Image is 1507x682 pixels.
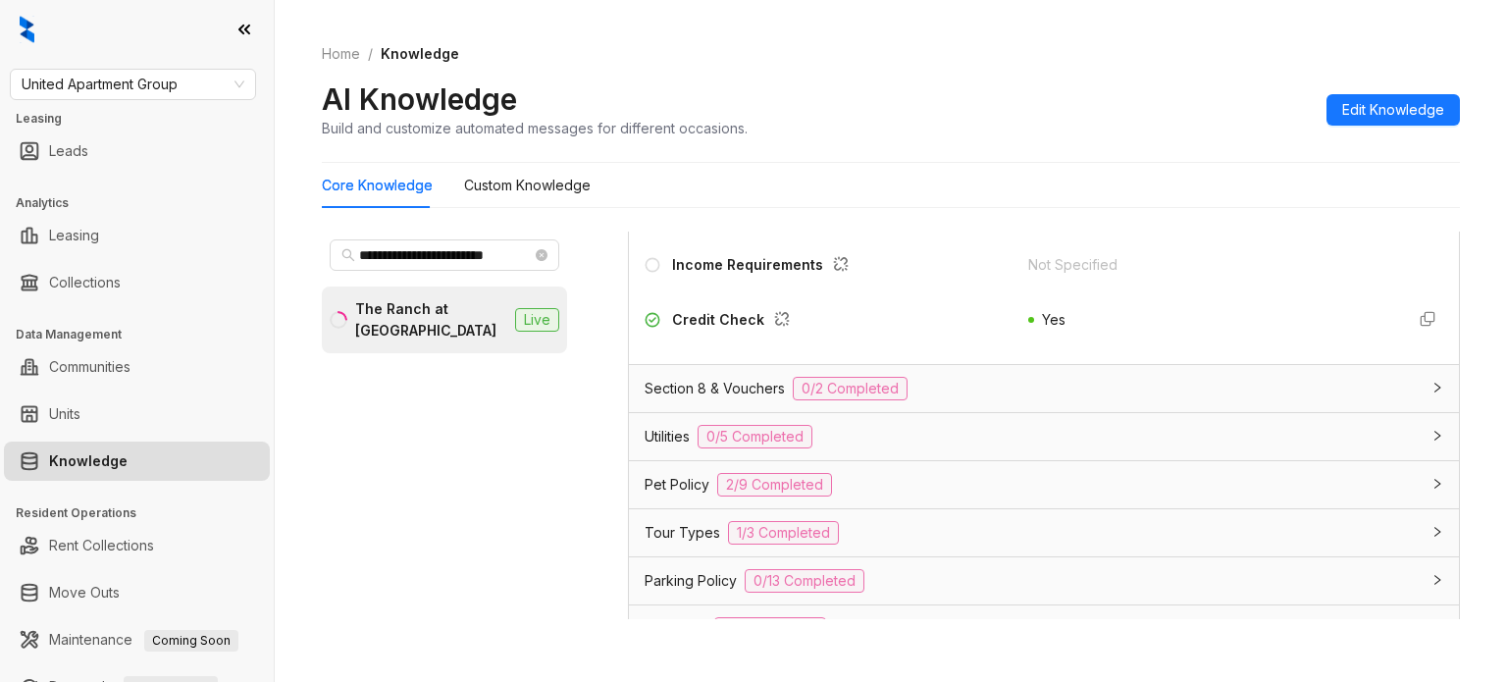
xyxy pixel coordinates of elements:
li: Move Outs [4,573,270,612]
span: Knowledge [381,45,459,62]
li: Knowledge [4,442,270,481]
div: Parking Policy0/13 Completed [629,557,1459,604]
li: Leasing [4,216,270,255]
div: Core Knowledge [322,175,433,196]
h2: AI Knowledge [322,80,517,118]
div: Income Requirements [672,254,857,280]
div: Credit Check [672,309,798,335]
span: Utilities [645,426,690,447]
span: 0/2 Completed [793,377,908,400]
span: Amenities [645,618,706,640]
div: Custom Knowledge [464,175,591,196]
a: Leasing [49,216,99,255]
img: logo [20,16,34,43]
div: Build and customize automated messages for different occasions. [322,118,748,138]
span: close-circle [536,249,547,261]
li: Leads [4,131,270,171]
span: collapsed [1431,382,1443,393]
span: 0/5 Completed [698,425,812,448]
a: Communities [49,347,130,387]
span: Section 8 & Vouchers [645,378,785,399]
span: Live [515,308,559,332]
h3: Resident Operations [16,504,274,522]
a: Units [49,394,80,434]
li: / [368,43,373,65]
span: collapsed [1431,526,1443,538]
span: United Apartment Group [22,70,244,99]
span: Tour Types [645,522,720,544]
li: Rent Collections [4,526,270,565]
span: 1/3 Completed [728,521,839,545]
a: Leads [49,131,88,171]
h3: Analytics [16,194,274,212]
li: Collections [4,263,270,302]
a: Home [318,43,364,65]
div: Section 8 & Vouchers0/2 Completed [629,365,1459,412]
div: Amenities0/1 Completed [629,605,1459,653]
a: Rent Collections [49,526,154,565]
h3: Data Management [16,326,274,343]
span: 0/1 Completed [714,617,826,641]
div: Pet Policy2/9 Completed [629,461,1459,508]
li: Communities [4,347,270,387]
span: Coming Soon [144,630,238,652]
a: Knowledge [49,442,128,481]
span: Yes [1042,311,1065,328]
span: collapsed [1431,574,1443,586]
span: Parking Policy [645,570,737,592]
div: Utilities0/5 Completed [629,413,1459,460]
li: Units [4,394,270,434]
li: Maintenance [4,620,270,659]
span: collapsed [1431,478,1443,490]
span: 2/9 Completed [717,473,832,497]
button: Edit Knowledge [1326,94,1460,126]
span: Pet Policy [645,474,709,496]
div: Tour Types1/3 Completed [629,509,1459,556]
span: search [341,248,355,262]
a: Move Outs [49,573,120,612]
a: Collections [49,263,121,302]
h3: Leasing [16,110,274,128]
span: Edit Knowledge [1342,99,1444,121]
div: The Ranch at [GEOGRAPHIC_DATA] [355,298,507,341]
div: Not Specified [1028,254,1388,276]
span: 0/13 Completed [745,569,864,593]
span: collapsed [1431,430,1443,442]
